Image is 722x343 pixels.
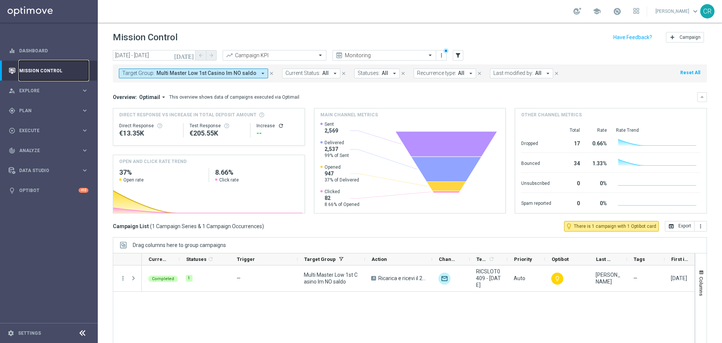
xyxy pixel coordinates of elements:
input: Select date range [113,50,196,61]
i: lightbulb [9,187,15,194]
button: gps_fixed Plan keyboard_arrow_right [8,108,89,114]
div: Direct Response [119,123,177,129]
span: Plan [19,108,81,113]
button: more_vert [438,51,445,60]
span: Calculate column [487,255,494,263]
button: Statuses: All arrow_drop_down [354,69,400,78]
h4: Other channel metrics [521,111,582,118]
span: 2,569 [325,127,338,134]
button: more_vert [695,221,707,232]
div: 0% [589,177,607,189]
i: equalizer [9,47,15,54]
div: Explore [9,87,81,94]
i: settings [8,330,14,337]
button: filter_alt [453,50,463,61]
div: €205,553 [190,129,244,138]
span: Click rate [219,177,239,183]
i: lightbulb_outline [554,276,560,282]
i: refresh [488,256,494,262]
div: 1.33% [589,157,607,169]
span: Last modified by: [493,70,533,76]
span: Target Group [304,256,336,262]
i: play_circle_outline [9,127,15,134]
button: Last modified by: All arrow_drop_down [490,69,553,78]
i: arrow_forward [209,53,214,58]
span: RICSLOT0409 - 2025-09-07 [476,268,501,288]
div: -- [256,129,298,138]
i: [DATE] [174,52,194,59]
div: €13,349 [119,129,177,138]
div: Plan [9,107,81,114]
div: Dashboard [9,41,88,61]
div: Data Studio [9,167,81,174]
span: Drag columns here to group campaigns [133,242,226,248]
i: lightbulb_outline [566,223,572,230]
span: Columns [698,277,704,296]
span: Open rate [123,177,144,183]
i: keyboard_arrow_right [81,147,88,154]
button: Target Group: Multi Master Low 1st Casino lm NO saldo arrow_drop_down [119,69,268,78]
div: track_changes Analyze keyboard_arrow_right [8,148,89,154]
span: Channel [439,256,457,262]
span: All [458,70,464,76]
h4: OPEN AND CLICK RATE TREND [119,158,187,165]
div: Test Response [190,123,244,129]
div: This overview shows data of campaigns executed via Optimail [169,94,299,101]
span: 37% of Delivered [325,177,359,183]
div: Spam reported [521,197,551,209]
i: track_changes [9,147,15,154]
button: lightbulb_outline There is 1 campaign with 1 Optibot card [564,221,659,232]
div: person_search Explore keyboard_arrow_right [8,88,89,94]
i: open_in_browser [668,223,674,229]
h2: 37% [119,168,203,177]
span: Execute [19,128,81,133]
button: lightbulb Optibot +10 [8,188,89,194]
span: Analyze [19,148,81,153]
i: arrow_drop_down [391,70,398,77]
span: Optibot [552,256,569,262]
span: Calculate column [206,255,214,263]
i: close [341,71,346,76]
button: Reset All [680,69,701,77]
div: Total [560,127,580,133]
ng-select: Campaign KPI [223,50,326,61]
span: Data Studio [19,168,81,173]
a: Optibot [19,180,79,200]
button: Optimail arrow_drop_down [137,94,169,101]
button: close [553,69,560,78]
span: Auto [514,275,525,281]
span: Last Modified By [596,256,614,262]
span: ( [150,223,152,230]
span: Templates [476,256,487,262]
button: close [476,69,483,78]
div: There are unsaved changes [443,48,449,53]
h3: Overview: [113,94,137,101]
span: Action [372,256,387,262]
span: school [593,7,601,15]
i: arrow_drop_down [259,70,266,77]
button: Recurrence type: All arrow_drop_down [414,69,476,78]
div: Optibot [9,180,88,200]
span: First in Range [671,256,689,262]
div: Execute [9,127,81,134]
div: 0 [560,197,580,209]
span: Explore [19,88,81,93]
div: 17 [560,137,580,149]
div: 1 [186,275,193,282]
button: Data Studio keyboard_arrow_right [8,168,89,174]
div: 04 Sep 2025, Thursday [671,275,687,282]
a: Mission Control [19,61,88,81]
span: Optimail [139,94,160,101]
span: Trigger [237,256,255,262]
i: close [554,71,559,76]
i: keyboard_arrow_right [81,167,88,174]
span: All [382,70,388,76]
span: Delivered [325,140,349,146]
i: filter_alt [455,52,461,59]
button: keyboard_arrow_down [697,92,707,102]
span: Tags [634,256,645,262]
div: Mission Control [8,68,89,74]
